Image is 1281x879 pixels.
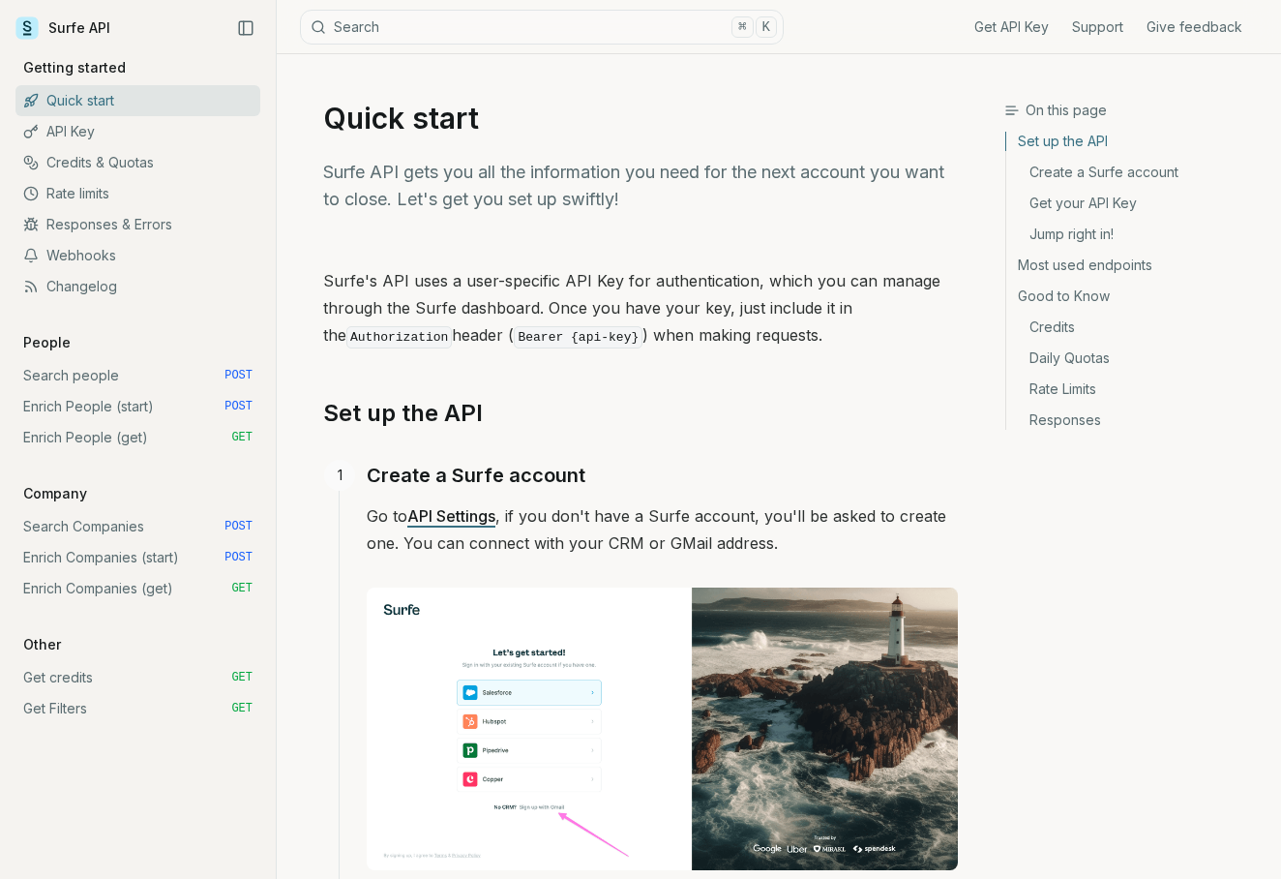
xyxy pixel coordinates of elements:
a: Rate limits [15,178,260,209]
a: Credits [1006,312,1266,343]
p: People [15,333,78,352]
a: Responses [1006,405,1266,430]
button: Collapse Sidebar [231,14,260,43]
a: Changelog [15,271,260,302]
img: Image [367,588,958,870]
a: Get credits GET [15,662,260,693]
a: Set up the API [323,398,483,429]
span: GET [231,670,253,685]
a: Daily Quotas [1006,343,1266,374]
h3: On this page [1004,101,1266,120]
a: Support [1072,17,1123,37]
p: Surfe's API uses a user-specific API Key for authentication, which you can manage through the Sur... [323,267,958,351]
p: Company [15,484,95,503]
a: Create a Surfe account [367,460,585,491]
a: Credits & Quotas [15,147,260,178]
p: Surfe API gets you all the information you need for the next account you want to close. Let's get... [323,159,958,213]
a: API Settings [407,506,495,526]
p: Go to , if you don't have a Surfe account, you'll be asked to create one. You can connect with yo... [367,502,958,557]
a: Good to Know [1006,281,1266,312]
a: Rate Limits [1006,374,1266,405]
a: Quick start [15,85,260,116]
a: Webhooks [15,240,260,271]
a: Search Companies POST [15,511,260,542]
h1: Quick start [323,101,958,136]
a: Enrich Companies (get) GET [15,573,260,604]
span: GET [231,430,253,445]
p: Other [15,635,69,654]
span: GET [231,701,253,716]
span: POST [224,519,253,534]
p: Getting started [15,58,134,77]
a: Most used endpoints [1006,250,1266,281]
button: Search⌘K [300,10,784,45]
a: Responses & Errors [15,209,260,240]
a: Jump right in! [1006,219,1266,250]
a: Set up the API [1006,132,1266,157]
a: Create a Surfe account [1006,157,1266,188]
a: Get your API Key [1006,188,1266,219]
span: GET [231,581,253,596]
a: Search people POST [15,360,260,391]
span: POST [224,368,253,383]
a: Enrich People (start) POST [15,391,260,422]
a: Enrich People (get) GET [15,422,260,453]
code: Authorization [346,326,452,349]
kbd: K [756,16,777,38]
code: Bearer {api-key} [514,326,642,349]
a: Surfe API [15,14,110,43]
span: POST [224,550,253,565]
kbd: ⌘ [731,16,753,38]
a: Give feedback [1147,17,1242,37]
span: POST [224,399,253,414]
a: API Key [15,116,260,147]
a: Get Filters GET [15,693,260,724]
a: Get API Key [974,17,1049,37]
a: Enrich Companies (start) POST [15,542,260,573]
